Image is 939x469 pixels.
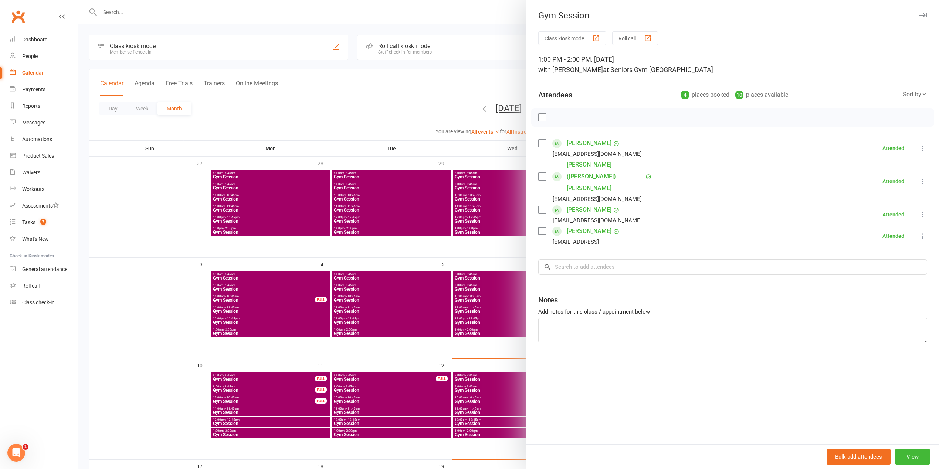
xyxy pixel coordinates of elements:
div: [EMAIL_ADDRESS][DOMAIN_NAME] [553,216,642,225]
a: Reports [10,98,78,114]
div: Assessments [22,203,59,209]
div: [EMAIL_ADDRESS][DOMAIN_NAME] [553,194,642,204]
a: Clubworx [9,7,27,26]
div: Tasks [22,219,35,225]
div: What's New [22,236,49,242]
div: People [22,53,38,59]
div: Sort by [903,90,927,99]
a: What's New [10,231,78,247]
button: View [895,449,930,465]
a: Class kiosk mode [10,294,78,311]
div: Class check-in [22,299,55,305]
a: [PERSON_NAME] [567,204,611,216]
a: [PERSON_NAME] [567,137,611,149]
button: Roll call [612,31,658,45]
div: [EMAIL_ADDRESS][DOMAIN_NAME] [553,149,642,159]
a: General attendance kiosk mode [10,261,78,278]
div: places available [735,90,788,100]
div: Dashboard [22,37,48,42]
a: Messages [10,114,78,131]
div: Notes [538,295,558,305]
a: Workouts [10,181,78,198]
a: [PERSON_NAME] ([PERSON_NAME]) [PERSON_NAME] [567,159,644,194]
span: at Seniors Gym [GEOGRAPHIC_DATA] [603,66,713,73]
div: 4 [681,91,689,99]
span: with [PERSON_NAME] [538,66,603,73]
div: Reports [22,103,40,109]
div: Payments [22,86,45,92]
span: 1 [23,444,28,450]
span: 7 [40,219,46,225]
div: Attended [882,179,904,184]
div: places booked [681,90,729,100]
div: 1:00 PM - 2:00 PM, [DATE] [538,54,927,75]
a: [PERSON_NAME] [567,225,611,237]
div: Attended [882,233,904,239]
div: Roll call [22,283,40,289]
div: Attendees [538,90,572,100]
div: Automations [22,136,52,142]
div: 10 [735,91,743,99]
a: Payments [10,81,78,98]
div: General attendance [22,266,67,272]
a: Waivers [10,164,78,181]
div: [EMAIL_ADDRESS] [553,237,599,247]
a: Assessments [10,198,78,214]
a: Roll call [10,278,78,294]
a: Product Sales [10,148,78,164]
div: Workouts [22,186,44,192]
div: Attended [882,212,904,217]
button: Bulk add attendees [827,449,891,465]
div: Product Sales [22,153,54,159]
div: Messages [22,120,45,126]
div: Calendar [22,70,44,76]
iframe: Intercom live chat [7,444,25,462]
div: Attended [882,146,904,151]
div: Waivers [22,170,40,175]
a: Dashboard [10,31,78,48]
input: Search to add attendees [538,259,927,275]
a: People [10,48,78,65]
button: Class kiosk mode [538,31,606,45]
a: Automations [10,131,78,148]
div: Add notes for this class / appointment below [538,307,927,316]
a: Calendar [10,65,78,81]
a: Tasks 7 [10,214,78,231]
div: Gym Session [526,10,939,21]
